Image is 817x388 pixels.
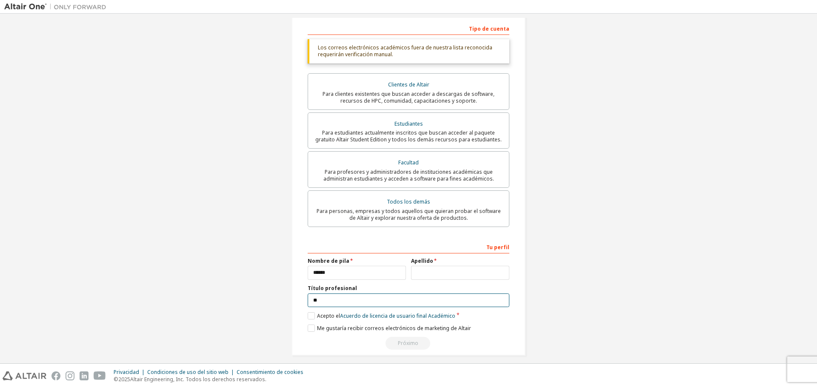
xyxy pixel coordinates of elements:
[118,376,130,383] font: 2025
[411,257,433,264] font: Apellido
[323,90,494,104] font: Para clientes existentes que buscan acceder a descargas de software, recursos de HPC, comunidad, ...
[428,312,455,319] font: Académico
[315,129,502,143] font: Para estudiantes actualmente inscritos que buscan acceder al paquete gratuito Altair Student Edit...
[394,120,423,127] font: Estudiantes
[114,368,139,376] font: Privacidad
[51,371,60,380] img: facebook.svg
[237,368,303,376] font: Consentimiento de cookies
[94,371,106,380] img: youtube.svg
[308,285,357,292] font: Título profesional
[317,312,340,319] font: Acepto el
[318,44,492,58] font: Los correos electrónicos académicos fuera de nuestra lista reconocida requerirán verificación man...
[486,244,509,251] font: Tu perfil
[66,371,74,380] img: instagram.svg
[3,371,46,380] img: altair_logo.svg
[340,312,427,319] font: Acuerdo de licencia de usuario final
[114,376,118,383] font: ©
[317,325,471,332] font: Me gustaría recibir correos electrónicos de marketing de Altair
[388,81,429,88] font: Clientes de Altair
[147,368,229,376] font: Condiciones de uso del sitio web
[398,159,419,166] font: Facultad
[4,3,111,11] img: Altair Uno
[130,376,266,383] font: Altair Engineering, Inc. Todos los derechos reservados.
[323,168,494,182] font: Para profesores y administradores de instituciones académicas que administran estudiantes y acced...
[469,25,509,32] font: Tipo de cuenta
[308,337,509,350] div: Read and acccept EULA to continue
[80,371,89,380] img: linkedin.svg
[387,198,430,205] font: Todos los demás
[308,257,349,264] font: Nombre de pila
[317,207,501,221] font: Para personas, empresas y todos aquellos que quieran probar el software de Altair y explorar nues...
